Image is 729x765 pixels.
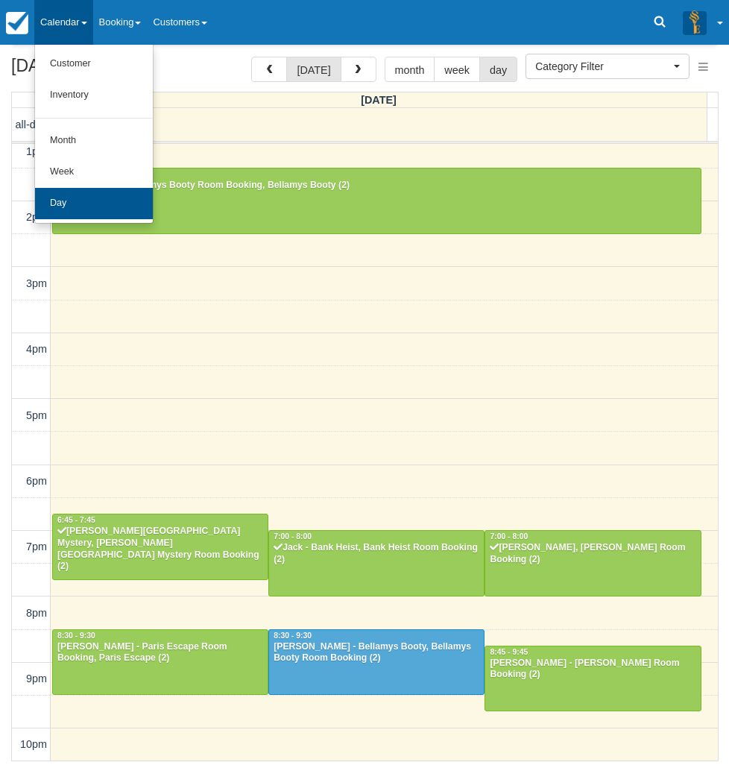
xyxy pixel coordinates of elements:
span: 7pm [26,541,47,552]
span: 8:30 - 9:30 [57,632,95,640]
span: 9pm [26,673,47,684]
button: Category Filter [526,54,689,79]
span: 7:00 - 8:00 [274,532,312,541]
span: 4pm [26,343,47,355]
span: 6pm [26,475,47,487]
button: week [434,57,480,82]
a: 6:45 - 7:45[PERSON_NAME][GEOGRAPHIC_DATA] Mystery, [PERSON_NAME][GEOGRAPHIC_DATA] Mystery Room Bo... [52,514,268,579]
a: 8:30 - 9:30[PERSON_NAME] - Bellamys Booty, Bellamys Booty Room Booking (2) [268,629,485,695]
span: all-day [16,119,47,130]
div: [PERSON_NAME] - Bellamys Booty, Bellamys Booty Room Booking (2) [273,641,480,665]
span: 5pm [26,409,47,421]
a: Day [35,188,153,219]
a: Customer [35,48,153,80]
a: 7:00 - 8:00Jack - Bank Heist, Bank Heist Room Booking (2) [268,530,485,596]
button: month [385,57,435,82]
button: [DATE] [286,57,341,82]
span: 8:30 - 9:30 [274,632,312,640]
span: [DATE] [361,94,397,106]
h2: [DATE] [11,57,200,84]
a: 1:30 - 2:30Ara Vakatini - Bellamys Booty Room Booking, Bellamys Booty (2) [52,168,701,233]
div: Jack - Bank Heist, Bank Heist Room Booking (2) [273,542,480,566]
span: 6:45 - 7:45 [57,516,95,524]
img: checkfront-main-nav-mini-logo.png [6,12,28,34]
span: 8:45 - 9:45 [490,648,528,656]
div: Ara Vakatini - Bellamys Booty Room Booking, Bellamys Booty (2) [57,180,697,192]
a: 8:30 - 9:30[PERSON_NAME] - Paris Escape Room Booking, Paris Escape (2) [52,629,268,695]
a: 7:00 - 8:00[PERSON_NAME], [PERSON_NAME] Room Booking (2) [485,530,701,596]
img: A3 [683,10,707,34]
a: 8:45 - 9:45[PERSON_NAME] - [PERSON_NAME] Room Booking (2) [485,646,701,711]
span: 2pm [26,211,47,223]
a: Inventory [35,80,153,111]
span: Category Filter [535,59,670,74]
span: 1pm [26,145,47,157]
div: [PERSON_NAME], [PERSON_NAME] Room Booking (2) [489,542,696,566]
span: 10pm [20,738,47,750]
a: Week [35,157,153,188]
ul: Calendar [34,45,154,224]
span: 7:00 - 8:00 [490,532,528,541]
span: 3pm [26,277,47,289]
div: [PERSON_NAME] - Paris Escape Room Booking, Paris Escape (2) [57,641,264,665]
div: [PERSON_NAME][GEOGRAPHIC_DATA] Mystery, [PERSON_NAME][GEOGRAPHIC_DATA] Mystery Room Booking (2) [57,526,264,573]
button: day [479,57,517,82]
span: 8pm [26,607,47,619]
div: [PERSON_NAME] - [PERSON_NAME] Room Booking (2) [489,658,696,681]
a: Month [35,125,153,157]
